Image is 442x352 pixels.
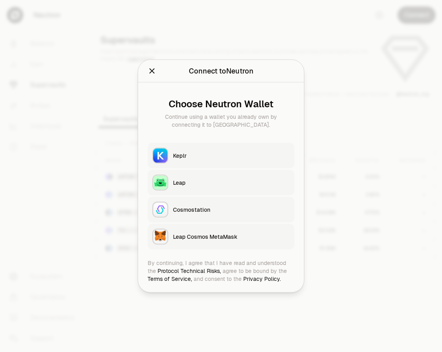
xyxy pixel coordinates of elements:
[153,149,167,163] img: Keplr
[154,99,288,110] div: Choose Neutron Wallet
[148,259,294,283] div: By continuing, I agree that I have read and understood the agree to be bound by the and consent t...
[148,224,294,249] button: Leap Cosmos MetaMaskLeap Cosmos MetaMask
[173,233,290,241] div: Leap Cosmos MetaMask
[173,152,290,160] div: Keplr
[173,179,290,187] div: Leap
[148,66,156,77] button: Close
[243,275,281,282] a: Privacy Policy.
[153,203,167,217] img: Cosmostation
[148,143,294,168] button: KeplrKeplr
[154,113,288,129] div: Continue using a wallet you already own by connecting it to [GEOGRAPHIC_DATA].
[173,206,290,214] div: Cosmostation
[158,267,221,275] a: Protocol Technical Risks,
[153,230,167,244] img: Leap Cosmos MetaMask
[148,197,294,222] button: CosmostationCosmostation
[153,176,167,190] img: Leap
[148,275,192,282] a: Terms of Service,
[148,170,294,195] button: LeapLeap
[189,66,254,77] div: Connect to Neutron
